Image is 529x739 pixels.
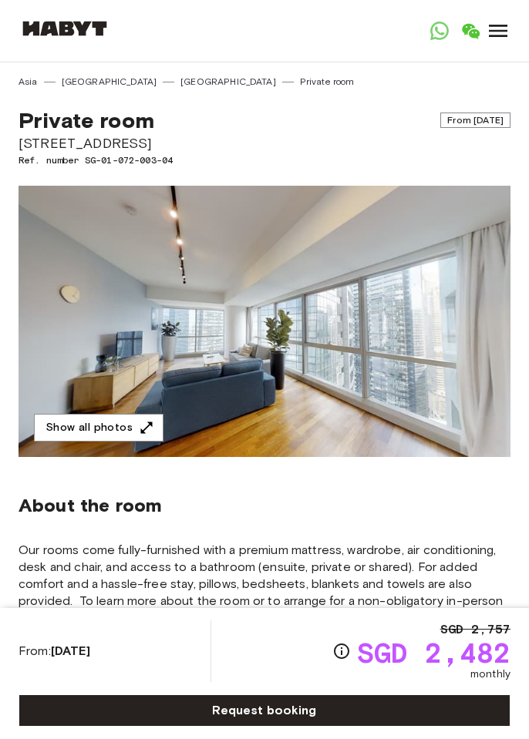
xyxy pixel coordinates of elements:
[19,133,510,153] span: [STREET_ADDRESS]
[332,642,351,660] svg: Check cost overview for full price breakdown. Please note that discounts apply to new joiners onl...
[19,643,90,660] span: From:
[19,186,510,457] img: Marketing picture of unit SG-01-072-003-04
[34,414,163,442] button: Show all photos
[51,643,90,658] b: [DATE]
[19,21,111,36] img: Habyt
[19,542,510,643] span: Our rooms come fully-furnished with a premium mattress, wardrobe, air conditioning, desk and chai...
[19,494,510,517] span: About the room
[180,75,276,89] a: [GEOGRAPHIC_DATA]
[440,620,510,639] span: SGD 2,757
[19,153,510,167] span: Ref. number SG-01-072-003-04
[19,107,154,133] span: Private room
[19,694,510,727] a: Request booking
[440,113,510,128] span: From [DATE]
[62,75,157,89] a: [GEOGRAPHIC_DATA]
[470,667,510,682] span: monthly
[300,75,355,89] a: Private room
[357,639,510,667] span: SGD 2,482
[19,75,38,89] a: Asia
